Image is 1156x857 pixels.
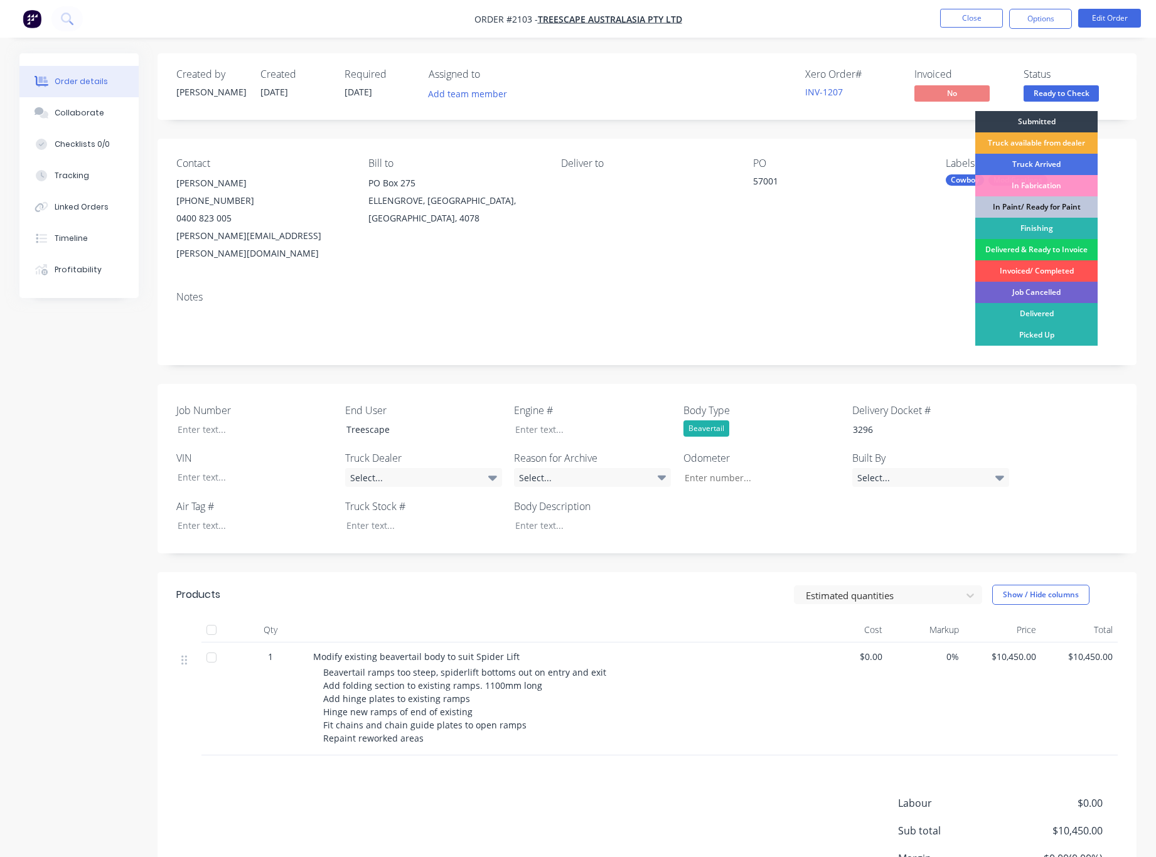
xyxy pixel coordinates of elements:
[19,223,139,254] button: Timeline
[975,154,1098,175] div: Truck Arrived
[805,86,843,98] a: INV-1207
[55,264,102,275] div: Profitability
[368,174,540,227] div: PO Box 275ELLENGROVE, [GEOGRAPHIC_DATA], [GEOGRAPHIC_DATA], 4078
[753,174,910,192] div: 57001
[514,468,671,487] div: Select...
[55,139,110,150] div: Checklists 0/0
[1024,85,1099,101] span: Ready to Check
[975,324,1098,346] div: Picked Up
[23,9,41,28] img: Factory
[422,85,514,102] button: Add team member
[683,450,840,466] label: Odometer
[975,175,1098,196] div: In Fabrication
[805,68,899,80] div: Xero Order #
[176,85,245,98] div: [PERSON_NAME]
[19,191,139,223] button: Linked Orders
[1024,68,1118,80] div: Status
[683,420,729,437] div: Beavertail
[176,68,245,80] div: Created by
[1009,9,1072,29] button: Options
[969,650,1036,663] span: $10,450.00
[345,68,414,80] div: Required
[852,450,1009,466] label: Built By
[538,13,682,25] a: Treescape Australasia Pty Ltd
[429,85,514,102] button: Add team member
[852,468,1009,487] div: Select...
[260,86,288,98] span: [DATE]
[810,617,887,642] div: Cost
[892,650,960,663] span: 0%
[268,650,273,663] span: 1
[474,13,538,25] span: Order #2103 -
[176,227,348,262] div: [PERSON_NAME][EMAIL_ADDRESS][PERSON_NAME][DOMAIN_NAME]
[1010,823,1103,838] span: $10,450.00
[336,420,493,439] div: Treescape
[514,450,671,466] label: Reason for Archive
[887,617,965,642] div: Markup
[753,157,925,169] div: PO
[313,651,520,663] span: Modify existing beavertail body to suit Spider Lift
[914,85,990,101] span: No
[345,86,372,98] span: [DATE]
[19,254,139,285] button: Profitability
[176,174,348,262] div: [PERSON_NAME][PHONE_NUMBER]0400 823 005[PERSON_NAME][EMAIL_ADDRESS][PERSON_NAME][DOMAIN_NAME]
[1078,9,1141,28] button: Edit Order
[1041,617,1118,642] div: Total
[176,192,348,210] div: [PHONE_NUMBER]
[55,201,109,213] div: Linked Orders
[368,192,540,227] div: ELLENGROVE, [GEOGRAPHIC_DATA], [GEOGRAPHIC_DATA], 4078
[323,666,606,744] span: Beavertail ramps too steep, spiderlift bottoms out on entry and exit Add folding section to exist...
[368,157,540,169] div: Bill to
[176,210,348,227] div: 0400 823 005
[975,282,1098,303] div: Job Cancelled
[19,97,139,129] button: Collaborate
[975,239,1098,260] div: Delivered & Ready to Invoice
[429,68,554,80] div: Assigned to
[176,157,348,169] div: Contact
[176,450,333,466] label: VIN
[674,468,840,487] input: Enter number...
[55,76,108,87] div: Order details
[940,9,1003,28] button: Close
[55,233,88,244] div: Timeline
[852,403,1009,418] label: Delivery Docket #
[815,650,882,663] span: $0.00
[368,174,540,192] div: PO Box 275
[946,174,984,186] div: Cowboy
[992,585,1089,605] button: Show / Hide columns
[975,111,1098,132] div: Submitted
[176,403,333,418] label: Job Number
[561,157,733,169] div: Deliver to
[975,218,1098,239] div: Finishing
[55,170,89,181] div: Tracking
[975,196,1098,218] div: In Paint/ Ready for Paint
[914,68,1009,80] div: Invoiced
[176,291,1118,303] div: Notes
[946,157,1118,169] div: Labels
[345,468,502,487] div: Select...
[176,587,220,602] div: Products
[514,499,671,514] label: Body Description
[683,403,840,418] label: Body Type
[345,403,502,418] label: End User
[19,129,139,160] button: Checklists 0/0
[843,420,1000,439] div: 3296
[176,174,348,192] div: [PERSON_NAME]
[898,823,1010,838] span: Sub total
[19,160,139,191] button: Tracking
[964,617,1041,642] div: Price
[345,450,502,466] label: Truck Dealer
[1010,796,1103,811] span: $0.00
[260,68,329,80] div: Created
[975,303,1098,324] div: Delivered
[55,107,104,119] div: Collaborate
[233,617,308,642] div: Qty
[975,260,1098,282] div: Invoiced/ Completed
[345,499,502,514] label: Truck Stock #
[898,796,1010,811] span: Labour
[19,66,139,97] button: Order details
[1046,650,1113,663] span: $10,450.00
[1024,85,1099,104] button: Ready to Check
[514,403,671,418] label: Engine #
